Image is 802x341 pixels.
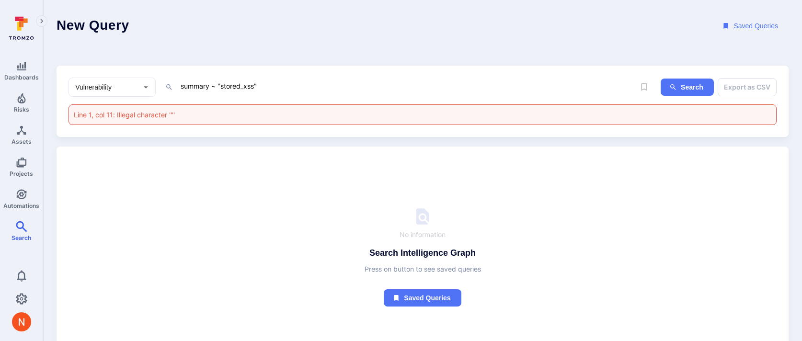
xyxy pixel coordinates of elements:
button: Open [140,81,152,93]
span: Dashboards [4,74,39,81]
span: Press on button to see saved queries [365,264,481,274]
button: ig-search [661,79,714,96]
input: Select basic entity [73,82,137,92]
button: Export as CSV [718,78,777,96]
div: Line 1, col 11: Illegal character '"' [69,104,777,125]
a: Saved queries [384,274,461,307]
span: Automations [3,202,39,209]
span: Risks [14,106,29,113]
button: Saved queries [384,289,461,307]
span: Save query [635,78,653,96]
button: Expand navigation menu [36,15,47,27]
h1: New Query [57,17,129,35]
span: Projects [10,170,33,177]
span: Assets [11,138,32,145]
div: Neeren Patki [12,312,31,331]
textarea: Intelligence Graph search area [180,80,635,92]
img: ACg8ocIprwjrgDQnDsNSk9Ghn5p5-B8DpAKWoJ5Gi9syOE4K59tr4Q=s96-c [12,312,31,331]
i: Expand navigation menu [38,17,45,25]
button: Saved Queries [713,17,789,35]
span: Search [11,234,31,241]
span: No information [400,230,446,239]
h4: Search Intelligence Graph [369,247,476,259]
